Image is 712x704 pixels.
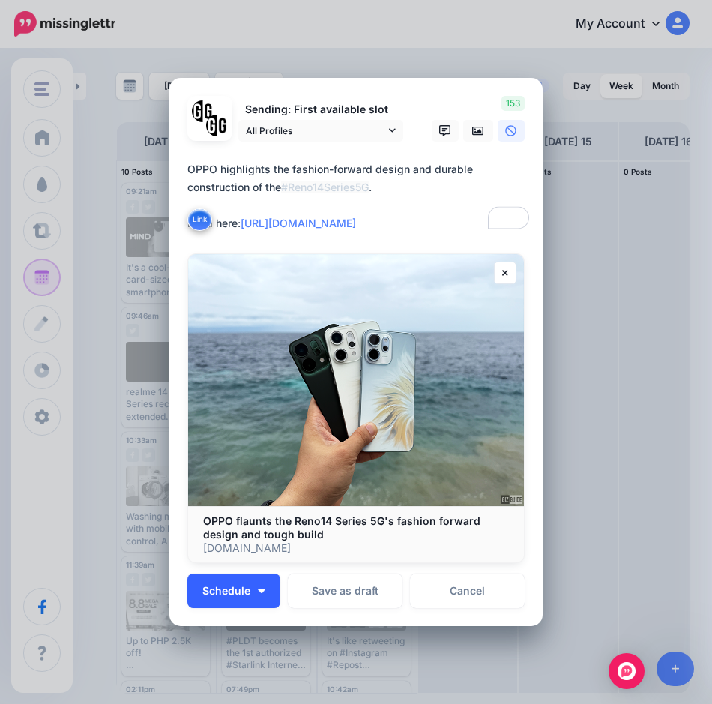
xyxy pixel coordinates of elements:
span: Schedule [202,586,250,596]
a: All Profiles [238,120,403,142]
div: Open Intercom Messenger [609,653,645,689]
button: Save as draft [288,574,402,608]
p: [DOMAIN_NAME] [203,541,509,555]
img: JT5sWCfR-79925.png [206,115,228,136]
img: OPPO flaunts the Reno14 Series 5G's fashion forward design and tough build [188,254,524,506]
textarea: To enrich screen reader interactions, please activate Accessibility in Grammarly extension settings [187,160,532,232]
span: 153 [501,96,525,111]
span: All Profiles [246,123,385,139]
p: Sending: First available slot [238,101,403,118]
b: OPPO flaunts the Reno14 Series 5G's fashion forward design and tough build [203,514,480,541]
a: Cancel [410,574,525,608]
button: Schedule [187,574,280,608]
button: Link [187,208,212,231]
div: OPPO highlights the fashion-forward design and durable construction of the . Read here: [187,160,532,232]
img: arrow-down-white.png [258,589,265,593]
img: 353459792_649996473822713_4483302954317148903_n-bsa138318.png [192,100,214,122]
